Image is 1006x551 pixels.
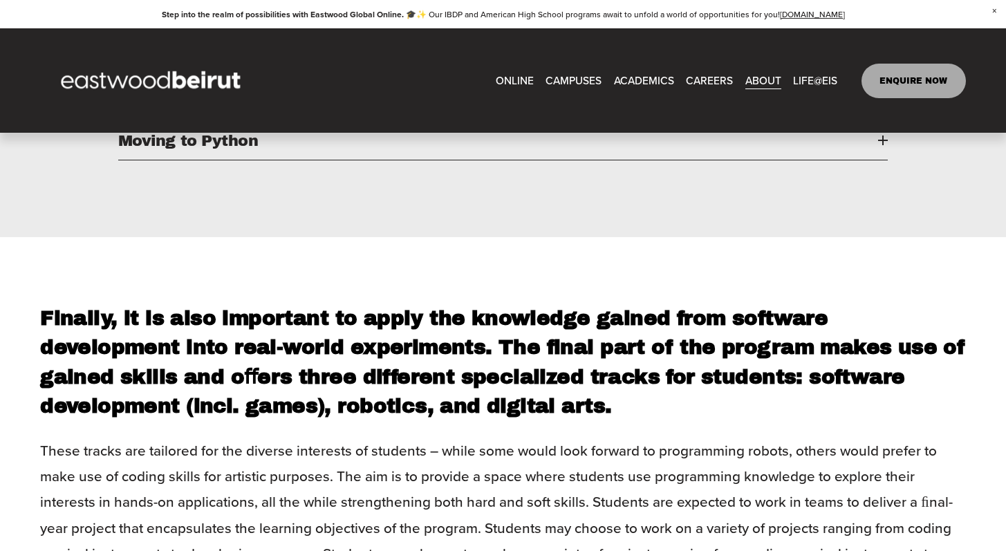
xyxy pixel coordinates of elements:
[118,132,879,149] span: Moving to Python
[40,46,266,116] img: EastwoodIS Global Site
[745,70,781,91] a: folder dropdown
[40,307,972,417] strong: Finally, it is also important to apply the knowledge gained from software development into real-w...
[546,71,602,91] span: CAMPUSES
[118,125,888,160] button: Moving to Python
[793,71,837,91] span: LIFE@EIS
[780,8,845,20] a: [DOMAIN_NAME]
[686,70,733,91] a: CAREERS
[861,64,966,98] a: ENQUIRE NOW
[496,70,534,91] a: ONLINE
[614,71,674,91] span: ACADEMICS
[614,70,674,91] a: folder dropdown
[745,71,781,91] span: ABOUT
[793,70,837,91] a: folder dropdown
[546,70,602,91] a: folder dropdown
